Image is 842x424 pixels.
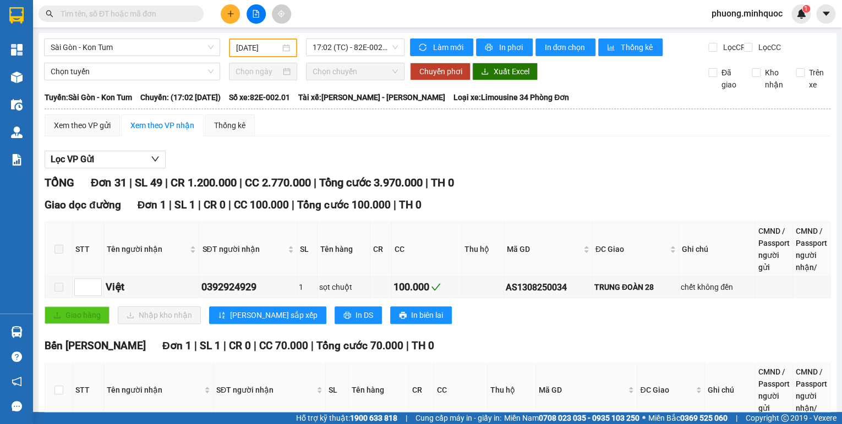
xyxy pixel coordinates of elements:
[9,7,24,24] img: logo-vxr
[409,363,434,417] th: CR
[198,199,201,211] span: |
[204,199,226,211] span: CR 0
[319,176,422,189] span: Tổng cước 3.970.000
[640,384,693,396] span: ĐC Giao
[393,199,396,211] span: |
[796,225,827,273] div: CMND / Passport người nhận/
[506,280,591,294] div: AS1308250034
[462,222,504,277] th: Thu hộ
[392,222,462,277] th: CC
[680,414,728,422] strong: 0369 525 060
[11,126,23,138] img: warehouse-icon
[313,63,398,80] span: Chọn chuyến
[259,339,308,352] span: CC 70.000
[229,91,290,103] span: Số xe: 82E-002.01
[118,306,201,324] button: downloadNhập kho nhận
[431,282,441,292] span: check
[277,10,285,18] span: aim
[504,277,593,298] td: AS1308250034
[804,5,808,13] span: 1
[138,199,167,211] span: Đơn 1
[216,384,314,396] span: SĐT người nhận
[107,243,188,255] span: Tên người nhận
[425,176,428,189] span: |
[51,152,94,166] span: Lọc VP Gửi
[621,41,654,53] span: Thống kê
[816,4,835,24] button: caret-down
[221,4,240,24] button: plus
[299,281,315,293] div: 1
[12,401,22,411] span: message
[821,9,831,19] span: caret-down
[174,199,195,211] span: SL 1
[311,339,314,352] span: |
[393,279,460,295] div: 100.000
[410,38,473,56] button: syncLàm mới
[170,176,236,189] span: CR 1.200.000
[434,363,488,417] th: CC
[410,63,471,80] button: Chuyển phơi
[107,384,202,396] span: Tên người nhận
[12,376,22,387] span: notification
[140,91,221,103] span: Chuyến: (17:02 [DATE])
[781,414,789,422] span: copyright
[297,199,390,211] span: Tổng cước 100.000
[499,41,524,53] span: In phơi
[398,199,421,211] span: TH 0
[411,309,443,321] span: In biên lai
[230,309,318,321] span: [PERSON_NAME] sắp xếp
[61,8,190,20] input: Tìm tên, số ĐT hoặc mã đơn
[313,176,316,189] span: |
[234,199,289,211] span: CC 100.000
[326,363,349,417] th: SL
[209,306,326,324] button: sort-ascending[PERSON_NAME] sắp xếp
[130,119,194,131] div: Xem theo VP nhận
[91,176,126,189] span: Đơn 31
[754,41,783,53] span: Lọc CC
[73,363,104,417] th: STT
[758,225,790,273] div: CMND / Passport người gửi
[272,4,291,24] button: aim
[227,10,234,18] span: plus
[335,306,382,324] button: printerIn DS
[54,119,111,131] div: Xem theo VP gửi
[535,38,595,56] button: In đơn chọn
[539,384,626,396] span: Mã GD
[247,4,266,24] button: file-add
[703,7,791,20] span: phuong.minhquoc
[296,412,397,424] span: Hỗ trợ kỹ thuật:
[104,277,199,298] td: Việt
[11,326,23,338] img: warehouse-icon
[318,222,370,277] th: Tên hàng
[218,311,226,320] span: sort-ascending
[539,414,639,422] strong: 0708 023 035 - 0935 103 250
[11,44,23,56] img: dashboard-icon
[485,43,494,52] span: printer
[390,306,452,324] button: printerIn biên lai
[598,38,663,56] button: bar-chartThống kê
[476,38,533,56] button: printerIn phơi
[51,63,214,80] span: Chọn tuyến
[51,39,214,56] span: Sài Gòn - Kon Tum
[507,243,581,255] span: Mã GD
[594,281,677,293] div: TRUNG ĐOÀN 28
[45,176,74,189] span: TỔNG
[45,339,146,352] span: Bến [PERSON_NAME]
[406,412,407,424] span: |
[214,119,245,131] div: Thống kê
[412,339,434,352] span: TH 0
[488,363,536,417] th: Thu hộ
[415,412,501,424] span: Cung cấp máy in - giấy in:
[236,42,280,54] input: 13/08/2025
[45,199,121,211] span: Giao dọc đường
[717,67,743,91] span: Đã giao
[236,65,281,78] input: Chọn ngày
[229,339,251,352] span: CR 0
[151,155,160,163] span: down
[194,339,197,352] span: |
[796,366,827,414] div: CMND / Passport người nhận/
[399,311,407,320] span: printer
[472,63,538,80] button: downloadXuất Excel
[802,5,810,13] sup: 1
[648,412,728,424] span: Miền Bắc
